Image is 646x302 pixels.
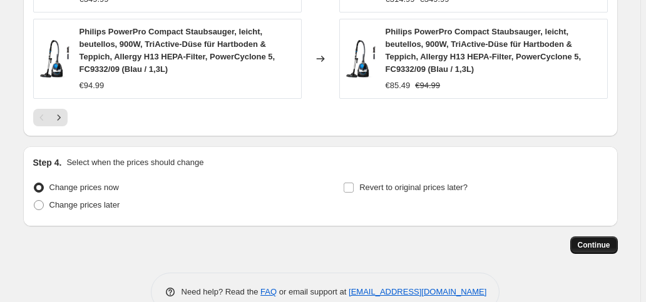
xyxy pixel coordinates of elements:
h2: Step 4. [33,156,62,169]
strike: €94.99 [415,79,440,92]
span: Revert to original prices later? [359,183,468,192]
span: Philips PowerPro Compact Staubsauger, leicht, beutellos, 900W, TriActive-Düse für Hartboden & Tep... [386,27,582,74]
a: [EMAIL_ADDRESS][DOMAIN_NAME] [349,287,486,296]
span: or email support at [277,287,349,296]
div: €94.99 [79,79,105,92]
span: Philips PowerPro Compact Staubsauger, leicht, beutellos, 900W, TriActive-Düse für Hartboden & Tep... [79,27,275,74]
img: 51EnUtdNr9L._AC_SL1080_80x.jpg [346,40,376,78]
p: Select when the prices should change [66,156,203,169]
a: FAQ [260,287,277,296]
span: Need help? Read the [182,287,261,296]
button: Next [50,109,68,126]
nav: Pagination [33,109,68,126]
div: €85.49 [386,79,411,92]
img: 51EnUtdNr9L._AC_SL1080_80x.jpg [40,40,69,78]
span: Change prices later [49,200,120,209]
button: Continue [570,236,618,254]
span: Continue [578,240,610,250]
span: Change prices now [49,183,119,192]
